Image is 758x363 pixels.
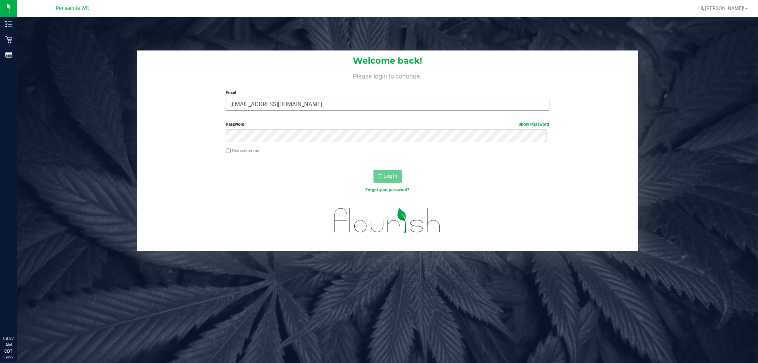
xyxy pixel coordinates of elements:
[5,36,12,43] inline-svg: Retail
[226,148,259,154] label: Remember me
[137,71,638,80] h4: Please login to continue.
[226,148,231,153] input: Remember me
[3,354,14,360] p: 09/22
[5,21,12,28] inline-svg: Inventory
[3,335,14,354] p: 08:27 AM CDT
[325,201,450,241] img: flourish_logo.svg
[384,173,398,179] span: Log In
[373,170,402,183] button: Log In
[698,5,744,11] span: Hi, [PERSON_NAME]!
[56,5,89,11] span: Pensacola WC
[226,90,549,96] label: Email
[366,187,410,192] a: Forgot your password?
[137,56,638,65] h1: Welcome back!
[226,122,245,127] span: Password
[519,122,549,127] a: Show Password
[5,51,12,58] inline-svg: Reports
